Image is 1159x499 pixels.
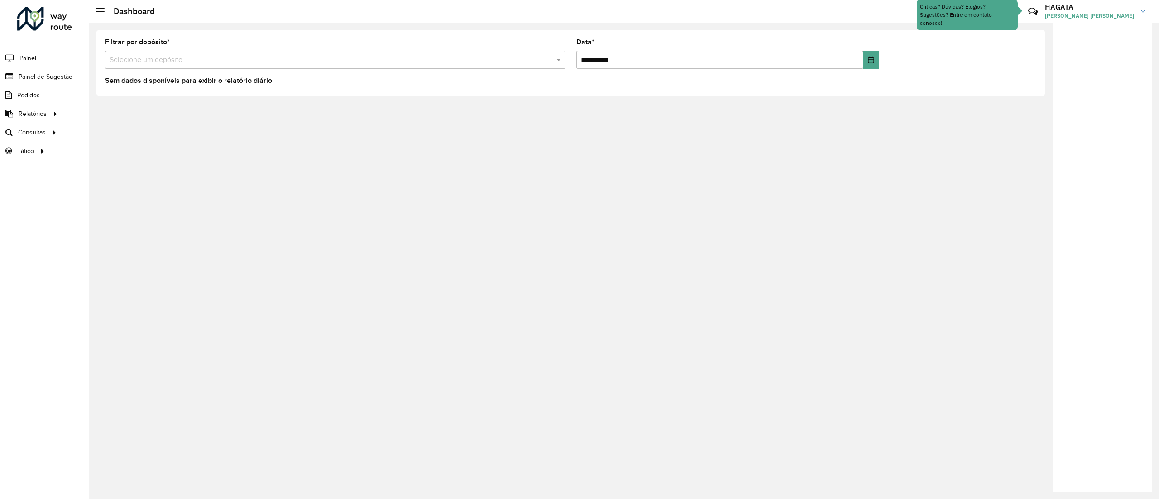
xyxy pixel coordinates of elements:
span: Tático [17,146,34,156]
h3: HAGATA [1045,3,1134,11]
span: Pedidos [17,91,40,100]
span: Painel de Sugestão [19,72,72,82]
label: Filtrar por depósito [105,37,170,48]
a: Contato Rápido [1023,2,1043,21]
label: Sem dados disponíveis para exibir o relatório diário [105,75,272,86]
button: Choose Date [863,51,880,69]
h2: Dashboard [105,6,155,16]
span: Consultas [18,128,46,137]
span: [PERSON_NAME] [PERSON_NAME] [1045,12,1134,20]
span: Relatórios [19,109,47,119]
span: Painel [19,53,36,63]
label: Data [576,37,594,48]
